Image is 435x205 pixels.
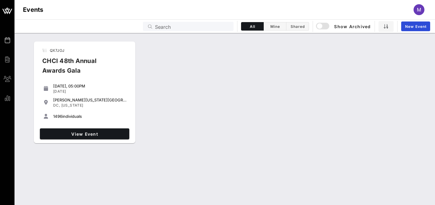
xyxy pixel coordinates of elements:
a: New Event [401,21,430,31]
div: [PERSON_NAME][US_STATE][GEOGRAPHIC_DATA] [53,98,127,102]
div: CHCI 48th Annual Awards Gala [37,56,123,80]
button: Shared [286,22,309,31]
button: Show Archived [317,21,371,32]
button: All [241,22,264,31]
span: All [245,24,260,29]
span: 1496 [53,114,62,119]
div: m [414,4,424,15]
button: Mine [264,22,286,31]
span: QX7JOJ [50,48,64,53]
span: [US_STATE] [61,103,83,107]
span: Show Archived [317,23,371,30]
span: Shared [290,24,305,29]
span: View Event [42,131,127,137]
span: New Event [405,24,427,29]
span: m [417,7,421,13]
div: individuals [53,114,127,119]
div: [DATE], 05:00PM [53,84,127,88]
span: DC, [53,103,60,107]
div: [DATE] [53,89,127,94]
h1: Events [23,5,43,15]
span: Mine [267,24,282,29]
a: View Event [40,128,129,139]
